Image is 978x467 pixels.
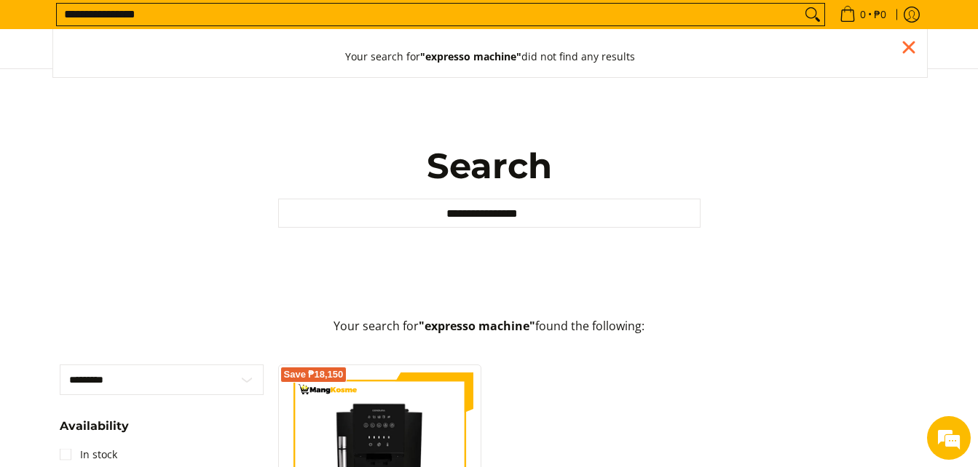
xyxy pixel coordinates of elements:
[898,36,920,58] div: Close pop up
[835,7,891,23] span: •
[419,318,535,334] strong: "expresso machine"
[60,420,129,432] span: Availability
[60,443,117,466] a: In stock
[331,36,650,77] button: Your search for"expresso machine"did not find any results
[278,144,701,188] h1: Search
[420,49,521,63] strong: "expresso machine"
[60,317,919,350] p: Your search for found the following:
[872,9,888,20] span: ₱0
[858,9,868,20] span: 0
[801,4,824,25] button: Search
[60,420,129,443] summary: Open
[284,370,344,379] span: Save ₱18,150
